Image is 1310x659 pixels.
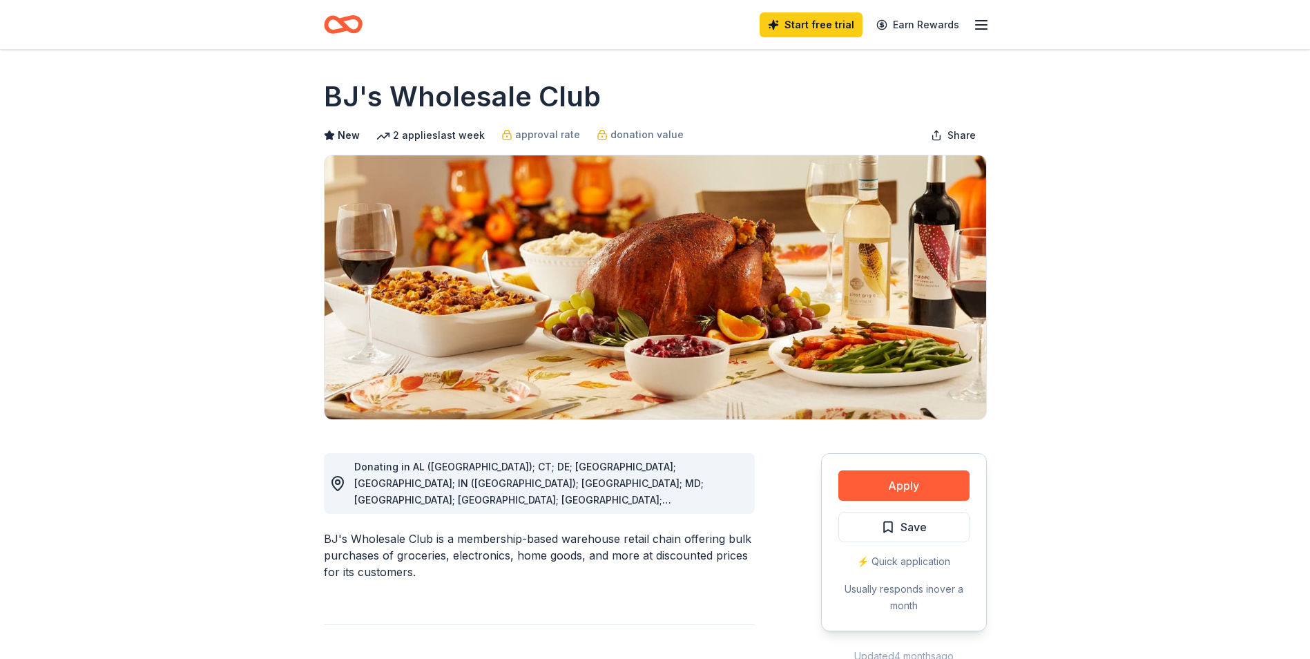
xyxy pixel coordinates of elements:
img: Image for BJ's Wholesale Club [325,155,986,419]
span: approval rate [515,126,580,143]
span: Share [947,127,976,144]
h1: BJ's Wholesale Club [324,77,601,116]
button: Share [920,122,987,149]
button: Apply [838,470,970,501]
div: BJ's Wholesale Club is a membership-based warehouse retail chain offering bulk purchases of groce... [324,531,755,580]
a: donation value [597,126,684,143]
button: Save [838,512,970,542]
span: Donating in AL ([GEOGRAPHIC_DATA]); CT; DE; [GEOGRAPHIC_DATA]; [GEOGRAPHIC_DATA]; IN ([GEOGRAPHIC... [354,461,704,555]
span: Save [900,518,927,536]
a: Start free trial [760,12,863,37]
div: ⚡️ Quick application [838,553,970,570]
a: Earn Rewards [868,12,967,37]
span: New [338,127,360,144]
div: Usually responds in over a month [838,581,970,614]
div: 2 applies last week [376,127,485,144]
a: Home [324,8,363,41]
a: approval rate [501,126,580,143]
span: donation value [610,126,684,143]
